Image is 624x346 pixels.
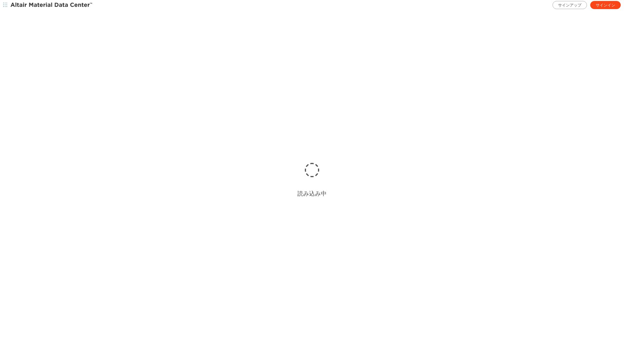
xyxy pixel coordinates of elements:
[297,189,327,197] font: 読み込み中
[552,1,587,9] a: サインアップ
[558,2,581,8] font: サインアップ
[10,2,93,8] img: Altair 材料データセンター
[596,2,615,8] font: サインイン
[590,1,621,9] a: サインイン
